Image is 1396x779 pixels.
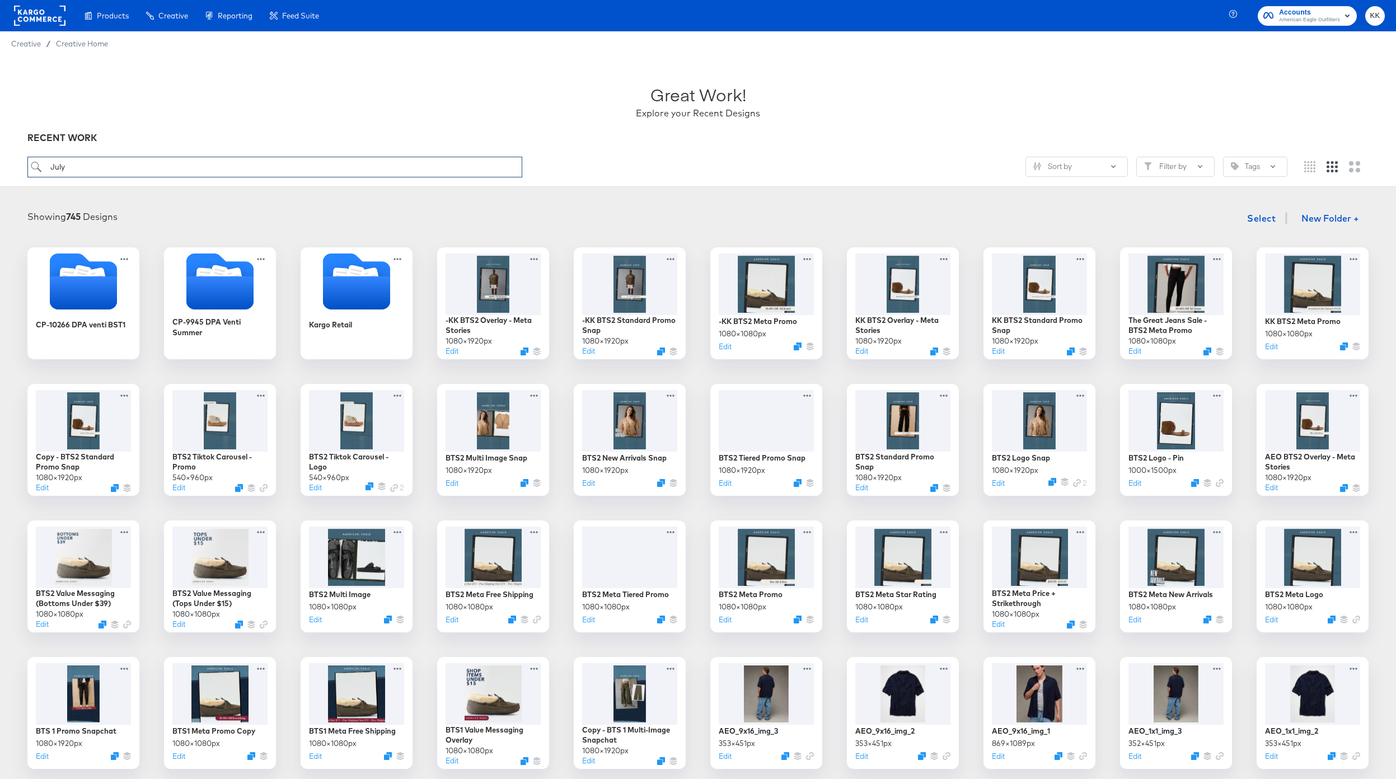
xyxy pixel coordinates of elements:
div: BTS2 Logo Snap1080×1920pxEditDuplicateLink 2 [983,384,1095,496]
div: 352 × 451 px [1128,738,1165,749]
div: Explore your Recent Designs [636,107,760,120]
svg: Duplicate [1203,616,1211,623]
svg: Sliders [1033,162,1041,170]
button: Edit [1265,482,1278,493]
svg: Link [1073,479,1081,487]
svg: Large grid [1349,161,1360,172]
div: 1080 × 1080 px [719,329,766,339]
div: 1080 × 1080 px [1128,602,1176,612]
svg: Duplicate [1340,342,1348,350]
button: Edit [36,751,49,762]
div: 1080 × 1920 px [992,465,1038,476]
button: TagTags [1223,157,1287,177]
button: Duplicate [1328,616,1336,623]
button: Edit [446,346,458,356]
div: BTS2 Logo - Pin [1128,453,1184,463]
div: CP-10266 DPA venti BST1 [27,247,139,359]
button: Duplicate [657,479,665,487]
div: 2 [1073,478,1087,489]
div: BTS2 Tiered Promo Snap [719,453,805,463]
svg: Duplicate [99,621,106,628]
div: -KK BTS2 Overlay - Meta Stories [446,315,541,336]
button: Edit [719,341,732,352]
button: Edit [855,614,868,625]
svg: Duplicate [1191,752,1199,760]
span: Accounts [1279,7,1340,18]
button: Duplicate [1328,752,1336,760]
svg: Duplicate [794,479,802,487]
span: Creative [158,11,188,20]
button: Duplicate [508,616,516,623]
svg: Duplicate [521,479,528,487]
div: Showing Designs [27,210,118,223]
span: Feed Suite [282,11,319,20]
svg: Duplicate [1067,621,1075,628]
div: The Great Jeans Sale - BTS2 Meta Promo1080×1080pxEditDuplicate [1120,247,1232,359]
svg: Tag [1231,162,1239,170]
button: Edit [719,478,732,489]
div: 869 × 1089 px [992,738,1035,749]
div: KK BTS2 Standard Promo Snap [992,315,1087,336]
div: 1080 × 1920 px [446,465,492,476]
button: Duplicate [111,752,119,760]
button: Edit [582,755,595,766]
div: BTS2 Meta Tiered Promo1080×1080pxEditDuplicate [574,520,686,632]
div: 1080 × 1920 px [36,738,82,749]
svg: Duplicate [235,621,243,628]
svg: Duplicate [930,484,938,492]
svg: Duplicate [384,752,392,760]
button: Edit [855,346,868,356]
div: BTS1 Value Messaging Overlay1080×1080pxEditDuplicate [437,657,549,769]
svg: Duplicate [366,482,373,490]
svg: Duplicate [1340,484,1348,492]
div: 1080 × 1920 px [1265,472,1311,483]
button: Edit [855,482,868,493]
div: BTS1 Meta Promo Copy1080×1080pxEditDuplicate [164,657,276,769]
button: Edit [1128,346,1141,356]
div: BTS2 Standard Promo Snap [855,452,950,472]
div: -KK BTS2 Standard Promo Snap1080×1920pxEditDuplicate [574,247,686,359]
svg: Link [1216,752,1224,760]
svg: Folder [164,254,276,309]
button: Edit [1265,341,1278,352]
button: AccountsAmerican Eagle Outfitters [1258,6,1357,26]
svg: Link [533,616,541,623]
div: 1080 × 1080 px [446,602,493,612]
svg: Duplicate [930,348,938,355]
div: 1080 × 1080 px [1265,329,1313,339]
div: 1080 × 1080 px [446,745,493,756]
div: 1080 × 1920 px [992,336,1038,346]
button: Edit [582,346,595,356]
div: 353 × 451 px [855,738,892,749]
div: BTS2 Value Messaging (Bottoms Under $39)1080×1080pxEditDuplicate [27,520,139,632]
div: 1080 × 1080 px [1128,336,1176,346]
button: Duplicate [1191,479,1199,487]
div: AEO_9x16_img_2353×451pxEditDuplicate [847,657,959,769]
div: Kargo Retail [301,247,413,359]
div: BTS2 Meta Logo [1265,589,1323,600]
button: Edit [719,751,732,762]
div: BTS2 Value Messaging (Tops Under $15)1080×1080pxEditDuplicate [164,520,276,632]
svg: Link [123,621,131,628]
svg: Link [943,752,950,760]
div: BTS2 Multi Image [309,589,371,600]
div: 540 × 960 px [309,472,349,483]
div: 1080 × 1920 px [582,745,629,756]
div: BTS2 Meta Free Shipping [446,589,533,600]
button: Duplicate [657,616,665,623]
div: BTS2 Meta New Arrivals1080×1080pxEditDuplicate [1120,520,1232,632]
span: Creative [11,39,41,48]
button: Edit [446,755,458,766]
button: Edit [309,482,322,493]
div: BTS2 Standard Promo Snap1080×1920pxEditDuplicate [847,384,959,496]
svg: Duplicate [794,342,802,350]
div: 1080 × 1080 px [172,609,220,620]
span: Reporting [218,11,252,20]
div: BTS1 Meta Promo Copy [172,726,255,736]
div: BTS2 Value Messaging (Tops Under $15) [172,588,268,609]
div: 1080 × 1080 px [992,609,1039,620]
input: Search for a design [27,157,522,177]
